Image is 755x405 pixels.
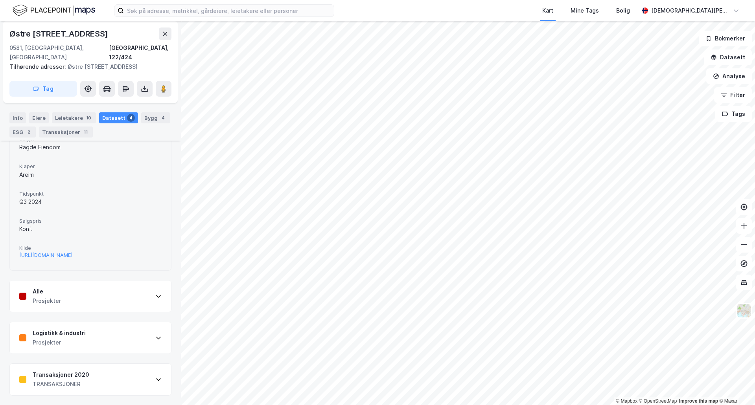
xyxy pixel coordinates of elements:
[679,398,718,404] a: Improve this map
[19,170,162,180] div: Areim
[19,143,162,152] div: Ragde Eiendom
[9,62,165,71] div: Østre [STREET_ADDRESS]
[714,87,752,103] button: Filter
[127,114,135,122] div: 4
[716,367,755,405] iframe: Chat Widget
[109,43,171,62] div: [GEOGRAPHIC_DATA], 122/424
[19,191,162,197] span: Tidspunkt
[542,6,553,15] div: Kart
[716,367,755,405] div: Kontrollprogram for chat
[33,287,61,296] div: Alle
[13,4,95,17] img: logo.f888ab2527a4732fd821a326f86c7f29.svg
[19,245,162,251] span: Kilde
[39,126,93,137] div: Transaksjoner
[9,43,109,62] div: 0581, [GEOGRAPHIC_DATA], [GEOGRAPHIC_DATA]
[19,252,72,258] button: [URL][DOMAIN_NAME]
[33,370,89,379] div: Transaksjoner 2020
[9,27,110,40] div: Østre [STREET_ADDRESS]
[715,106,752,122] button: Tags
[9,63,68,70] span: Tilhørende adresser:
[85,114,93,122] div: 10
[33,379,89,389] div: TRANSAKSJONER
[616,398,637,404] a: Mapbox
[33,338,86,347] div: Prosjekter
[737,303,751,318] img: Z
[19,163,162,170] span: Kjøper
[9,81,77,97] button: Tag
[19,197,162,207] div: Q3 2024
[651,6,730,15] div: [DEMOGRAPHIC_DATA][PERSON_NAME]
[124,5,334,16] input: Søk på adresse, matrikkel, gårdeiere, leietakere eller personer
[29,112,49,123] div: Eiere
[19,224,162,234] div: Konf.
[639,398,677,404] a: OpenStreetMap
[706,68,752,84] button: Analyse
[159,114,167,122] div: 4
[19,218,162,224] span: Salgspris
[141,112,170,123] div: Bygg
[33,328,86,338] div: Logistikk & industri
[25,128,33,136] div: 2
[571,6,599,15] div: Mine Tags
[9,126,36,137] div: ESG
[9,112,26,123] div: Info
[33,296,61,306] div: Prosjekter
[616,6,630,15] div: Bolig
[99,112,138,123] div: Datasett
[52,112,96,123] div: Leietakere
[699,31,752,46] button: Bokmerker
[82,128,90,136] div: 11
[704,49,752,65] button: Datasett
